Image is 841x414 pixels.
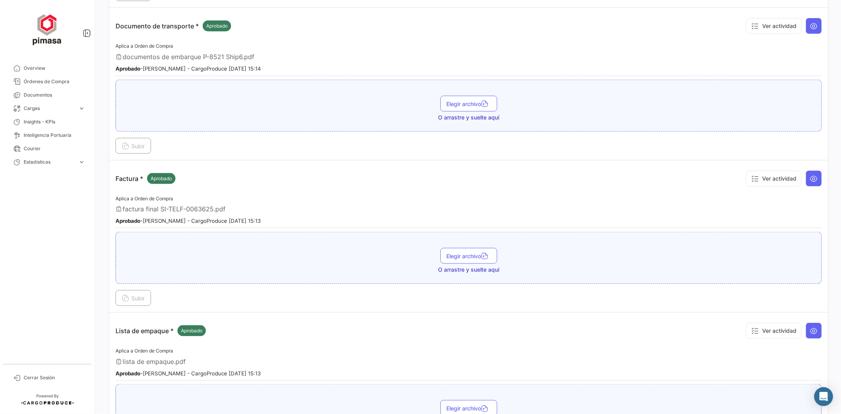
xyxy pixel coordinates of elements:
[24,374,85,381] span: Cerrar Sesión
[746,18,802,34] button: Ver actividad
[6,75,88,88] a: Órdenes de Compra
[24,91,85,99] span: Documentos
[24,65,85,72] span: Overview
[116,218,140,224] b: Aprobado
[116,196,173,201] span: Aplica a Orden de Compra
[24,78,85,85] span: Órdenes de Compra
[440,248,497,264] button: Elegir archivo
[116,138,151,154] button: Subir
[123,205,226,213] span: factura final SI-TELF-0063625.pdf
[78,105,85,112] span: expand_more
[123,53,254,61] span: documentos de embarque P-8521 Ship6.pdf
[438,266,499,274] span: O arrastre y suelte aquí
[116,370,140,377] b: Aprobado
[116,43,173,49] span: Aplica a Orden de Compra
[746,323,802,339] button: Ver actividad
[181,327,202,334] span: Aprobado
[814,387,833,406] div: Abrir Intercom Messenger
[6,142,88,155] a: Courier
[116,21,231,32] p: Documento de transporte *
[746,171,802,186] button: Ver actividad
[151,175,172,182] span: Aprobado
[6,115,88,129] a: Insights - KPIs
[116,290,151,306] button: Subir
[447,253,491,259] span: Elegir archivo
[116,348,173,354] span: Aplica a Orden de Compra
[116,325,206,336] p: Lista de empaque *
[24,105,75,112] span: Cargas
[438,114,499,121] span: O arrastre y suelte aquí
[6,88,88,102] a: Documentos
[24,145,85,152] span: Courier
[116,370,261,377] small: - [PERSON_NAME] - CargoProduce [DATE] 15:13
[6,62,88,75] a: Overview
[116,65,261,72] small: - [PERSON_NAME] - CargoProduce [DATE] 15:14
[116,65,140,72] b: Aprobado
[116,173,175,184] p: Factura *
[24,132,85,139] span: Inteligencia Portuaria
[6,129,88,142] a: Inteligencia Portuaria
[123,358,186,366] span: lista de empaque.pdf
[28,9,67,49] img: ff117959-d04a-4809-8d46-49844dc85631.png
[24,118,85,125] span: Insights - KPIs
[206,22,227,30] span: Aprobado
[78,159,85,166] span: expand_more
[122,143,145,149] span: Subir
[24,159,75,166] span: Estadísticas
[447,101,491,107] span: Elegir archivo
[447,405,491,412] span: Elegir archivo
[440,96,497,112] button: Elegir archivo
[122,295,145,302] span: Subir
[116,218,261,224] small: - [PERSON_NAME] - CargoProduce [DATE] 15:13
